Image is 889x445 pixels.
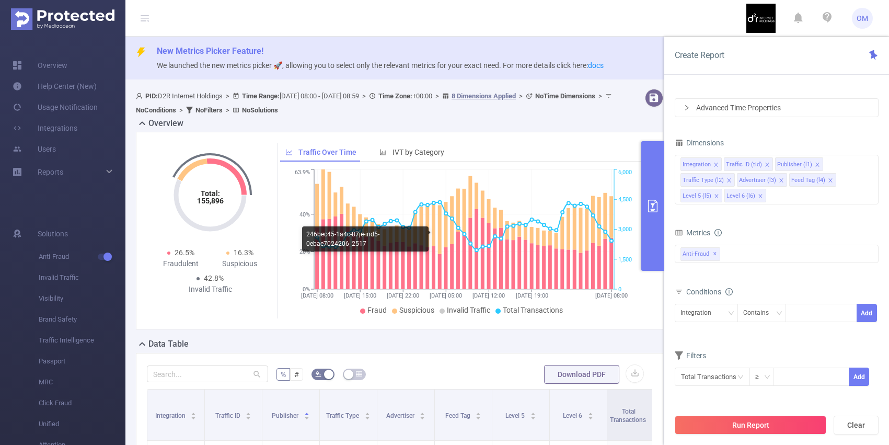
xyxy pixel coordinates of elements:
[195,106,223,114] b: No Filters
[304,411,310,417] div: Sort
[430,292,462,299] tspan: [DATE] 05:00
[726,178,732,184] i: icon: close
[197,197,224,205] tspan: 155,896
[242,106,278,114] b: No Solutions
[684,105,690,111] i: icon: right
[245,411,251,417] div: Sort
[618,169,632,176] tspan: 6,000
[356,371,362,377] i: icon: table
[246,411,251,414] i: icon: caret-up
[155,412,187,419] span: Integration
[675,416,826,435] button: Run Report
[147,366,268,382] input: Search...
[544,365,619,384] button: Download PDF
[204,274,224,282] span: 42.8%
[791,174,825,187] div: Feed Tag (l4)
[181,284,240,295] div: Invalid Traffic
[39,330,125,351] span: Traffic Intelligence
[302,226,429,252] div: 246bec45-1a4c-87je-ind5-0ebae7024206_2517
[739,174,776,187] div: Advertiser (l3)
[13,55,67,76] a: Overview
[299,248,310,255] tspan: 20%
[675,229,710,237] span: Metrics
[304,415,309,418] i: icon: caret-down
[378,92,412,100] b: Time Zone:
[505,412,526,419] span: Level 5
[223,106,233,114] span: >
[38,168,63,176] span: Reports
[298,148,356,156] span: Traffic Over Time
[295,169,310,176] tspan: 63.9%
[387,292,419,299] tspan: [DATE] 22:00
[789,173,836,187] li: Feed Tag (l4)
[39,393,125,414] span: Click Fraud
[38,223,68,244] span: Solutions
[364,415,370,418] i: icon: caret-down
[764,374,770,381] i: icon: down
[136,47,146,58] i: icon: thunderbolt
[359,92,369,100] span: >
[176,106,186,114] span: >
[367,306,387,314] span: Fraud
[618,286,621,293] tspan: 0
[39,351,125,372] span: Passport
[315,371,321,377] i: icon: bg-colors
[755,368,766,385] div: ≥
[516,92,526,100] span: >
[157,61,604,70] span: We launched the new metrics picker 🚀, allowing you to select only the relevant metrics for your e...
[215,412,242,419] span: Traffic ID
[535,92,595,100] b: No Time Dimensions
[680,247,720,261] span: Anti-Fraud
[587,411,593,414] i: icon: caret-up
[191,411,197,414] i: icon: caret-up
[530,411,536,414] i: icon: caret-up
[675,50,724,60] span: Create Report
[190,411,197,417] div: Sort
[148,338,189,350] h2: Data Table
[175,248,194,257] span: 26.5%
[299,211,310,218] tspan: 40%
[758,193,763,200] i: icon: close
[849,368,869,386] button: Add
[281,370,286,379] span: %
[399,306,434,314] span: Suspicious
[301,292,333,299] tspan: [DATE] 08:00
[476,411,481,414] i: icon: caret-up
[234,248,253,257] span: 16.3%
[39,288,125,309] span: Visibility
[834,416,879,435] button: Clear
[563,412,584,419] span: Level 6
[13,118,77,139] a: Integrations
[713,162,719,168] i: icon: close
[472,292,505,299] tspan: [DATE] 12:00
[743,304,776,322] div: Contains
[779,178,784,184] i: icon: close
[326,412,361,419] span: Traffic Type
[714,229,722,236] i: icon: info-circle
[304,411,309,414] i: icon: caret-up
[737,173,787,187] li: Advertiser (l3)
[13,139,56,159] a: Users
[191,415,197,418] i: icon: caret-down
[38,162,63,182] a: Reports
[294,370,299,379] span: #
[39,309,125,330] span: Brand Safety
[777,158,812,172] div: Publisher (l1)
[223,92,233,100] span: >
[530,415,536,418] i: icon: caret-down
[680,157,722,171] li: Integration
[726,189,755,203] div: Level 6 (l6)
[680,189,722,202] li: Level 5 (l5)
[272,412,300,419] span: Publisher
[686,288,733,296] span: Conditions
[157,46,263,56] span: New Metrics Picker Feature!
[285,149,293,156] i: icon: line-chart
[713,248,717,260] span: ✕
[145,92,158,100] b: PID:
[136,92,615,114] span: D2R Internet Holdings [DATE] 08:00 - [DATE] 08:59 +00:00
[151,258,210,269] div: Fraudulent
[595,292,628,299] tspan: [DATE] 08:00
[392,148,444,156] span: IVT by Category
[432,92,442,100] span: >
[857,304,877,322] button: Add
